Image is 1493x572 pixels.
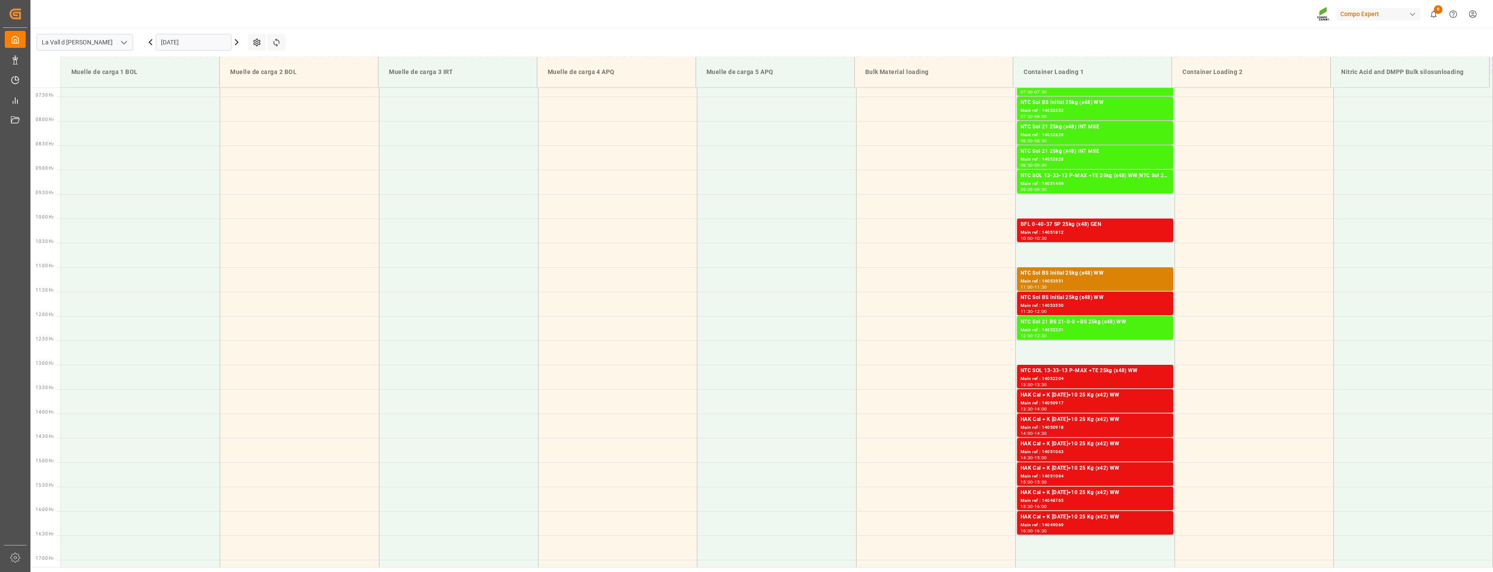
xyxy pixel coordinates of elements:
[36,434,54,439] span: 14:30 Hr
[36,556,54,561] span: 17:00 Hr
[1021,529,1033,533] div: 16:00
[36,483,54,488] span: 15:30 Hr
[1033,285,1034,289] div: -
[1021,163,1033,167] div: 08:30
[1021,473,1170,480] div: Main ref : 14051064
[36,141,54,146] span: 08:30 Hr
[227,64,371,80] div: Muelle de carga 2 BOL
[1034,285,1047,289] div: 11:30
[1021,285,1033,289] div: 11:00
[703,64,847,80] div: Muelle de carga 5 APQ
[36,93,54,98] span: 07:30 Hr
[36,385,54,390] span: 13:30 Hr
[1034,310,1047,313] div: 12:00
[1033,236,1034,240] div: -
[1034,188,1047,192] div: 09:30
[1021,480,1033,484] div: 15:00
[1021,123,1170,131] div: NTC Sol 21 25kg (x48) INT MSE
[1034,114,1047,118] div: 08:00
[1033,529,1034,533] div: -
[68,64,212,80] div: Muelle de carga 1 BOL
[1021,310,1033,313] div: 11:30
[1021,367,1170,375] div: NTC SOL 13-33-13 P-MAX +TE 25kg (x48) WW
[36,336,54,341] span: 12:30 Hr
[36,507,54,512] span: 16:00 Hr
[1033,431,1034,435] div: -
[1033,334,1034,338] div: -
[1021,464,1170,473] div: HAK Cal + K [DATE]+10 25 Kg (x42) WW
[1021,188,1033,192] div: 09:00
[36,190,54,195] span: 09:30 Hr
[1021,326,1170,334] div: Main ref : 14052201
[1021,456,1033,460] div: 14:30
[1021,522,1170,529] div: Main ref : 14049069
[1021,147,1170,156] div: NTC Sol 21 25kg (x48) INT MSE
[1021,107,1170,114] div: Main ref : 14053552
[36,312,54,317] span: 12:00 Hr
[1034,90,1047,94] div: 07:30
[1021,400,1170,407] div: Main ref : 14050917
[544,64,689,80] div: Muelle de carga 4 APQ
[1021,375,1170,383] div: Main ref : 14052204
[1021,293,1170,302] div: NTC Sol BS Initial 25kg (x48) WW
[1021,424,1170,431] div: Main ref : 14050918
[1034,480,1047,484] div: 15:30
[1021,505,1033,508] div: 15:30
[36,532,54,536] span: 16:30 Hr
[1443,4,1463,24] button: Help Center
[1021,156,1170,163] div: Main ref : 14052828
[1021,269,1170,278] div: NTC Sol BS Initial 25kg (x48) WW
[1021,415,1170,424] div: HAK Cal + K [DATE]+10 25 Kg (x42) WW
[1021,180,1170,188] div: Main ref : 14051469
[1033,90,1034,94] div: -
[36,361,54,366] span: 13:00 Hr
[1034,505,1047,508] div: 16:00
[1033,383,1034,387] div: -
[1033,480,1034,484] div: -
[156,34,231,50] input: DD.MM.YYYY
[1337,6,1424,22] button: Compo Expert
[1021,431,1033,435] div: 14:00
[1020,64,1165,80] div: Container Loading 1
[36,239,54,244] span: 10:30 Hr
[1021,383,1033,387] div: 13:00
[1021,90,1033,94] div: 07:00
[1021,440,1170,448] div: HAK Cal + K [DATE]+10 25 Kg (x42) WW
[1034,334,1047,338] div: 12:30
[1021,114,1033,118] div: 07:30
[36,458,54,463] span: 15:00 Hr
[37,34,133,50] input: Type to search/select
[36,410,54,414] span: 14:00 Hr
[1337,8,1420,20] div: Compo Expert
[1021,236,1033,240] div: 10:00
[1434,5,1443,14] span: 6
[1033,139,1034,143] div: -
[1033,505,1034,508] div: -
[1033,163,1034,167] div: -
[117,36,130,49] button: open menu
[1033,456,1034,460] div: -
[1424,4,1443,24] button: show 6 new notifications
[1021,229,1170,236] div: Main ref : 14051812
[1034,383,1047,387] div: 13:30
[1033,310,1034,313] div: -
[1021,131,1170,139] div: Main ref : 14052829
[36,288,54,293] span: 11:30 Hr
[385,64,530,80] div: Muelle de carga 3 IRT
[1317,7,1331,22] img: Screenshot%202023-09-29%20at%2010.02.21.png_1712312052.png
[1033,407,1034,411] div: -
[862,64,1006,80] div: Bulk Material loading
[36,117,54,122] span: 08:00 Hr
[1034,456,1047,460] div: 15:00
[1179,64,1323,80] div: Container Loading 2
[1021,98,1170,107] div: NTC Sol BS Initial 25kg (x48) WW
[36,215,54,219] span: 10:00 Hr
[1021,139,1033,143] div: 08:00
[1021,513,1170,522] div: HAK Cal + K [DATE]+10 25 Kg (x42) WW
[1021,488,1170,497] div: HAK Cal + K [DATE]+10 25 Kg (x42) WW
[1021,391,1170,400] div: HAK Cal + K [DATE]+10 25 Kg (x42) WW
[1034,431,1047,435] div: 14:30
[1021,302,1170,310] div: Main ref : 14053550
[1034,407,1047,411] div: 14:00
[1034,236,1047,240] div: 10:30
